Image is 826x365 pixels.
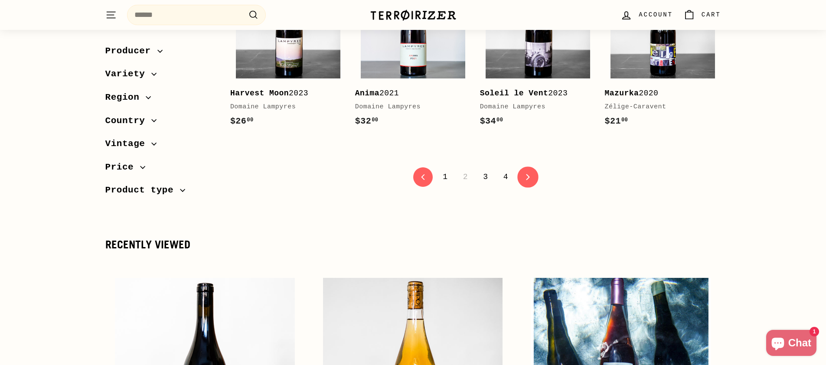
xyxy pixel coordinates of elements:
[437,169,453,184] a: 1
[230,89,289,98] b: Harvest Moon
[105,44,157,59] span: Producer
[480,116,503,126] span: $34
[105,111,216,134] button: Country
[355,116,379,126] span: $32
[605,116,628,126] span: $21
[605,89,639,98] b: Mazurka
[496,117,503,123] sup: 00
[605,87,712,100] div: 2020
[105,183,180,198] span: Product type
[678,2,726,28] a: Cart
[480,87,588,100] div: 2023
[764,330,819,358] inbox-online-store-chat: Shopify online store chat
[105,134,216,158] button: Vintage
[478,169,493,184] a: 3
[230,116,254,126] span: $26
[105,42,216,65] button: Producer
[355,87,463,100] div: 2021
[702,10,721,20] span: Cart
[498,169,513,184] a: 4
[372,117,378,123] sup: 00
[355,89,379,98] b: Anima
[615,2,678,28] a: Account
[458,169,473,184] span: 2
[480,102,588,112] div: Domaine Lampyres
[621,117,628,123] sup: 00
[105,113,152,128] span: Country
[105,90,146,105] span: Region
[105,65,216,88] button: Variety
[247,117,253,123] sup: 00
[105,160,140,175] span: Price
[230,87,338,100] div: 2023
[605,102,712,112] div: Zélige-Caravent
[105,181,216,204] button: Product type
[105,158,216,181] button: Price
[639,10,673,20] span: Account
[480,89,548,98] b: Soleil le Vent
[105,88,216,111] button: Region
[105,67,152,81] span: Variety
[105,137,152,151] span: Vintage
[105,239,721,251] div: Recently viewed
[355,102,463,112] div: Domaine Lampyres
[230,102,338,112] div: Domaine Lampyres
